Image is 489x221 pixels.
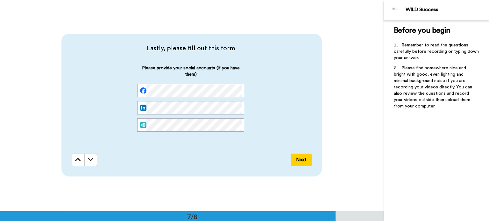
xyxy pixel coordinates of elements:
img: facebook.svg [140,87,146,94]
span: Lastly, please fill out this form [72,44,310,53]
span: Please provide your social accounts (if you have them) [137,65,244,84]
div: 7/8 [177,212,208,221]
span: Remember to read the questions carefully before recording or typing down your answer. [394,43,480,60]
img: linked-in.png [140,105,146,111]
span: Before you begin [394,27,450,34]
img: web.svg [140,122,146,128]
img: Profile Image [387,3,402,18]
span: Please find somewhere nice and bright with good, even lighting and minimal background noise if yo... [394,66,473,108]
div: WILD Success [406,7,489,13]
button: Next [291,154,312,166]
